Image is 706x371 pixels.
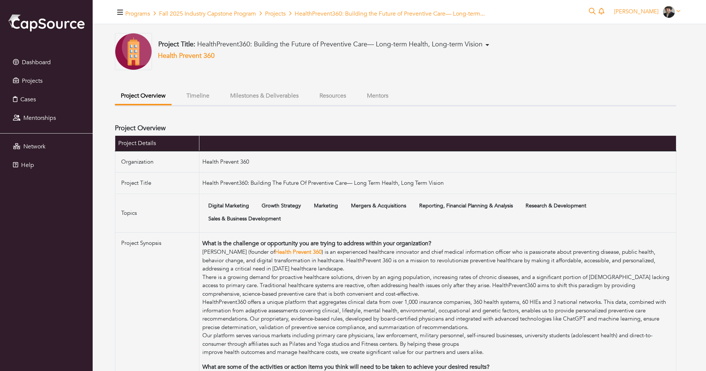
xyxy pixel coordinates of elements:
a: Mentorships [2,111,91,125]
span: Marketing [308,200,344,212]
span: Help [21,161,34,169]
span: Research & Development [520,200,592,212]
span: Reporting, Financial Planning & Analysis [413,200,518,212]
button: Project Overview [115,88,172,105]
a: Cases [2,92,91,107]
b: Project Title: [158,40,195,49]
a: [PERSON_NAME] [611,8,684,15]
button: Milestones & Deliverables [224,88,305,104]
td: Health Prevent 360 [199,151,676,173]
a: Projects [265,10,286,18]
th: Project Details [115,135,199,151]
span: Digital Marketing [202,200,255,212]
span: HealthPrevent360: Building the Future of Preventive Care— Long-term... [295,10,485,18]
p: What is the challenge or opportunity you are trying to address within your organization? [202,239,673,248]
span: Dashboard [22,58,51,66]
td: Project Title [115,173,199,194]
span: Network [23,142,46,151]
img: Headshot.JPG [663,6,675,18]
img: cap_logo.png [7,13,85,32]
span: Sales & Business Development [202,213,286,224]
div: HealthPrevent360 offers a unique platform that aggregates clinical data from over 1,000 insurance... [202,298,673,331]
a: Dashboard [2,55,91,70]
div: There is a growing demand for proactive healthcare solutions, driven by an aging population, incr... [202,273,673,298]
h4: Project Overview [115,124,676,132]
button: Resources [314,88,352,104]
td: Organization [115,151,199,173]
button: Timeline [180,88,215,104]
a: Health Prevent 360 [275,248,322,256]
span: HealthPrevent360: Building the Future of Preventive Care— Long-term Health, Long-term Vision [197,40,483,49]
a: Projects [2,73,91,88]
div: improve health outcomes and manage healthcare costs, we create significant value for our partners... [202,348,673,357]
div: Our platform serves various markets including primary care physicians, law enforcement, military ... [202,331,673,348]
button: Mentors [361,88,394,104]
img: Company-Icon-7f8a26afd1715722aa5ae9dc11300c11ceeb4d32eda0db0d61c21d11b95ecac6.png [115,33,152,70]
div: [PERSON_NAME] (founder of ) is an experienced healthcare innovator and chief medical information ... [202,248,673,273]
td: Topics [115,194,199,233]
span: Projects [22,77,43,85]
td: Health Prevent360: Building The Future Of Preventive Care— Long Term Health, Long Term Vision [199,173,676,194]
a: Programs [125,10,150,18]
a: Health Prevent 360 [158,51,215,60]
span: Mergers & Acquisitions [345,200,412,212]
a: Network [2,139,91,154]
span: Growth Strategy [256,200,307,212]
span: [PERSON_NAME] [614,8,659,15]
button: Project Title: HealthPrevent360: Building the Future of Preventive Care— Long-term Health, Long-t... [156,40,491,49]
span: Cases [20,95,36,104]
a: Fall 2025 Industry Capstone Program [159,10,256,18]
span: Mentorships [23,114,56,122]
a: Help [2,158,91,173]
